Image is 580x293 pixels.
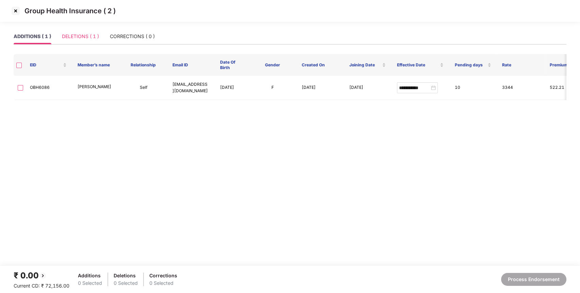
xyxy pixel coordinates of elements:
[110,33,155,40] div: CORRECTIONS ( 0 )
[344,76,392,100] td: [DATE]
[30,62,62,68] span: EID
[78,84,114,90] p: [PERSON_NAME]
[249,76,296,100] td: F
[78,279,102,287] div: 0 Selected
[397,62,438,68] span: Effective Date
[78,272,102,279] div: Additions
[349,62,381,68] span: Joining Date
[449,76,497,100] td: 10
[501,273,566,286] button: Process Endorsement
[120,76,167,100] td: Self
[14,269,69,282] div: ₹ 0.00
[14,33,51,40] div: ADDITIONS ( 1 )
[296,54,344,76] th: Created On
[62,33,99,40] div: DELETIONS ( 1 )
[72,54,120,76] th: Member’s name
[10,5,21,16] img: svg+xml;base64,PHN2ZyBpZD0iQ3Jvc3MtMzJ4MzIiIHhtbG5zPSJodHRwOi8vd3d3LnczLm9yZy8yMDAwL3N2ZyIgd2lkdG...
[24,76,72,100] td: OBH6086
[149,272,177,279] div: Corrections
[24,7,116,15] p: Group Health Insurance ( 2 )
[497,54,544,76] th: Rate
[120,54,167,76] th: Relationship
[24,54,72,76] th: EID
[149,279,177,287] div: 0 Selected
[114,272,138,279] div: Deletions
[296,76,344,100] td: [DATE]
[249,54,296,76] th: Gender
[14,283,69,289] span: Current CD: ₹ 72,156.00
[39,272,47,280] img: svg+xml;base64,PHN2ZyBpZD0iQmFjay0yMHgyMCIgeG1sbnM9Imh0dHA6Ly93d3cudzMub3JnLzIwMDAvc3ZnIiB3aWR0aD...
[454,62,486,68] span: Pending days
[167,76,215,100] td: [EMAIL_ADDRESS][DOMAIN_NAME]
[344,54,392,76] th: Joining Date
[497,76,544,100] td: 3344
[215,54,249,76] th: Date Of Birth
[167,54,215,76] th: Email ID
[114,279,138,287] div: 0 Selected
[215,76,249,100] td: [DATE]
[449,54,497,76] th: Pending days
[391,54,449,76] th: Effective Date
